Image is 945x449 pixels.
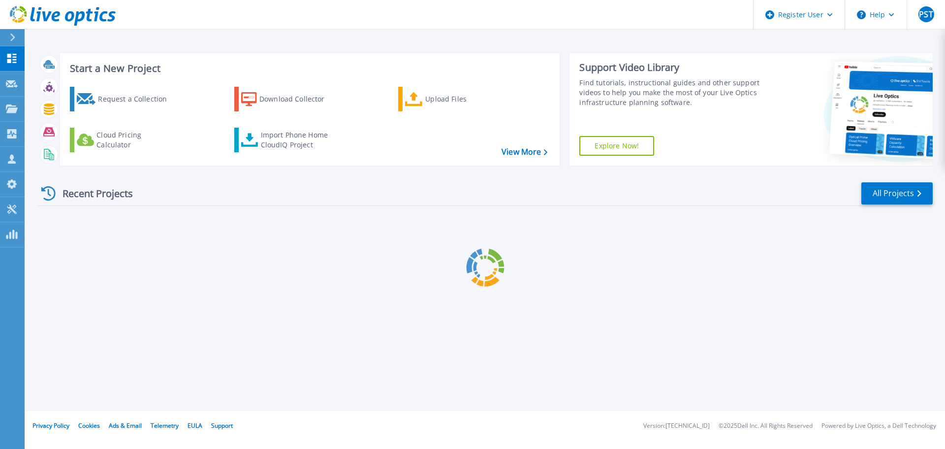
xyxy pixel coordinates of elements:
li: © 2025 Dell Inc. All Rights Reserved [719,423,813,429]
a: Telemetry [151,421,179,430]
a: Request a Collection [70,87,180,111]
div: Download Collector [259,89,338,109]
div: Cloud Pricing Calculator [96,130,175,150]
a: Privacy Policy [32,421,69,430]
div: Upload Files [425,89,504,109]
a: Ads & Email [109,421,142,430]
span: PST [919,10,933,18]
div: Find tutorials, instructional guides and other support videos to help you make the most of your L... [579,78,764,107]
a: Cookies [78,421,100,430]
a: Cloud Pricing Calculator [70,128,180,152]
div: Import Phone Home CloudIQ Project [261,130,338,150]
li: Powered by Live Optics, a Dell Technology [821,423,936,429]
div: Recent Projects [38,181,146,206]
div: Request a Collection [98,89,177,109]
div: Support Video Library [579,61,764,74]
a: All Projects [861,182,933,205]
a: Support [211,421,233,430]
li: Version: [TECHNICAL_ID] [643,423,710,429]
a: Upload Files [398,87,508,111]
a: Explore Now! [579,136,654,156]
h3: Start a New Project [70,63,547,74]
a: EULA [188,421,202,430]
a: View More [502,147,547,157]
a: Download Collector [234,87,344,111]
